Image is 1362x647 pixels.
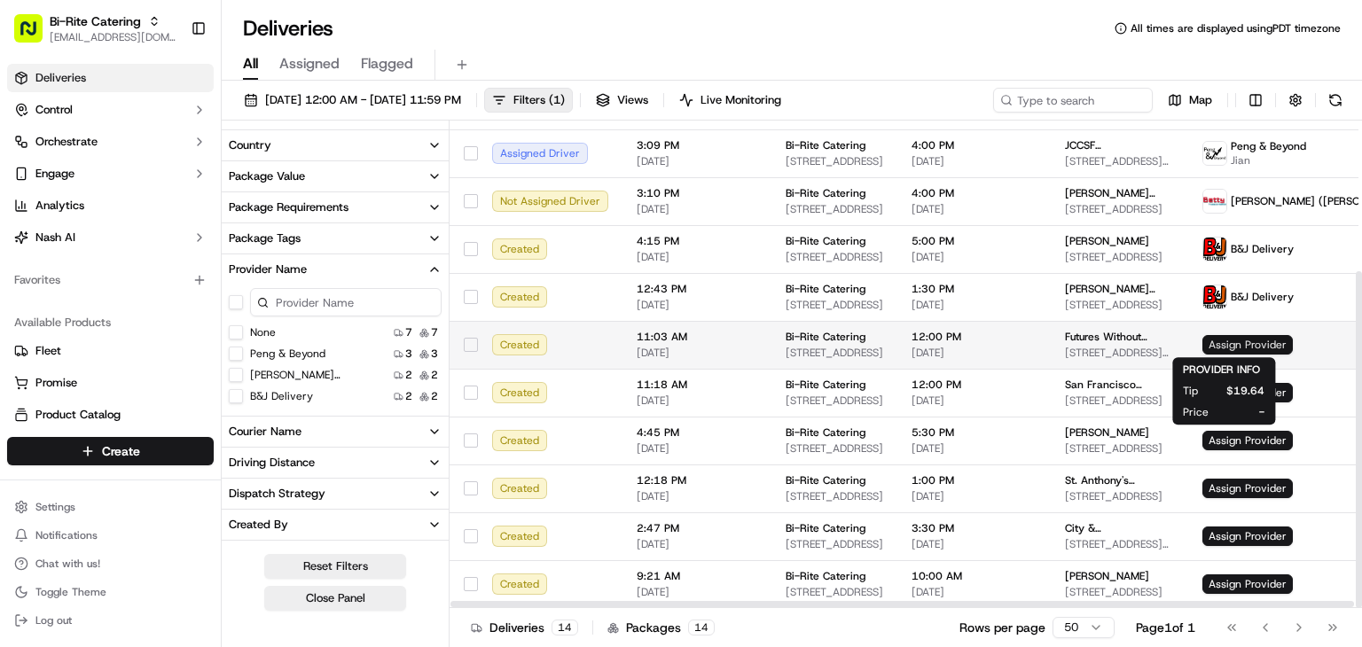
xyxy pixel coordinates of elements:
span: Engage [35,166,74,182]
button: Notifications [7,523,214,548]
div: Favorites [7,266,214,294]
div: Driving Distance [229,455,315,471]
p: Rows per page [959,619,1045,636]
button: Nash AI [7,223,214,252]
span: 7 [431,325,438,339]
span: San Francisco Foundation [1065,378,1174,392]
span: [DATE] [637,154,757,168]
span: [STREET_ADDRESS] [1065,489,1174,503]
span: [STREET_ADDRESS] [786,585,883,599]
span: Knowledge Base [35,257,136,275]
span: [STREET_ADDRESS] [786,298,883,312]
span: [DATE] [637,585,757,599]
p: Welcome 👋 [18,71,323,99]
span: [STREET_ADDRESS] [1065,202,1174,216]
span: 11:18 AM [637,378,757,392]
span: [STREET_ADDRESS] [1065,250,1174,264]
a: Fleet [14,343,207,359]
div: Dispatch Strategy [229,486,325,502]
button: Package Value [222,161,449,191]
button: Country [222,130,449,160]
span: [PERSON_NAME] [1065,569,1149,583]
div: Package Tags [229,230,301,246]
span: Toggle Theme [35,585,106,599]
span: [DATE] [637,202,757,216]
button: Created By [222,510,449,540]
span: JCCSF [PERSON_NAME] Preschool [1065,138,1174,152]
label: Peng & Beyond [250,347,325,361]
span: Bi-Rite Catering [786,186,865,200]
span: [STREET_ADDRESS] [786,154,883,168]
span: All times are displayed using PDT timezone [1131,21,1341,35]
div: Start new chat [60,169,291,187]
button: Map [1160,88,1220,113]
div: Available Products [7,308,214,337]
button: Views [588,88,656,113]
span: City & [GEOGRAPHIC_DATA] [1065,521,1174,535]
span: Bi-Rite Catering [786,569,865,583]
span: All [243,53,258,74]
span: [STREET_ADDRESS][US_STATE] [1065,154,1174,168]
span: Bi-Rite Catering [786,425,865,440]
span: PROVIDER INFO [1183,362,1260,377]
span: St. Anthony's Foundation [1065,473,1174,487]
button: Bi-Rite Catering[EMAIL_ADDRESS][DOMAIN_NAME] [7,7,184,50]
span: Product Catalog [35,407,121,423]
span: Bi-Rite Catering [786,234,865,248]
button: Provider Name [222,254,449,285]
span: [STREET_ADDRESS] [786,250,883,264]
span: Bi-Rite Catering [786,282,865,296]
span: 12:18 PM [637,473,757,487]
span: [DATE] [912,585,1037,599]
span: 9:21 AM [637,569,757,583]
span: [DATE] 12:00 AM - [DATE] 11:59 PM [265,92,461,108]
span: [DATE] [637,489,757,503]
span: Assign Provider [1202,526,1293,546]
a: 💻API Documentation [143,250,292,282]
span: ( 1 ) [549,92,565,108]
h1: Deliveries [243,14,333,43]
span: Bi-Rite Catering [786,138,865,152]
span: [STREET_ADDRESS] [786,489,883,503]
div: Created By [229,517,288,533]
button: [DATE] 12:00 AM - [DATE] 11:59 PM [236,88,469,113]
span: 3:10 PM [637,186,757,200]
span: Control [35,102,73,118]
span: Promise [35,375,77,391]
span: Views [617,92,648,108]
button: Package Tags [222,223,449,253]
span: 10:00 AM [912,569,1037,583]
span: [STREET_ADDRESS] [1065,585,1174,599]
span: Filters [513,92,565,108]
a: Analytics [7,191,214,220]
span: Deliveries [35,70,86,86]
button: Promise [7,369,214,397]
span: [PERSON_NAME] [PERSON_NAME] [1065,282,1174,296]
div: Package Requirements [229,199,348,215]
button: Close Panel [264,586,406,611]
span: [DATE] [912,394,1037,408]
button: [EMAIL_ADDRESS][DOMAIN_NAME] [50,30,176,44]
button: Filters(1) [484,88,573,113]
div: 📗 [18,259,32,273]
span: B&J Delivery [1231,290,1294,304]
div: Courier Name [229,424,301,440]
a: 📗Knowledge Base [11,250,143,282]
span: Settings [35,500,75,514]
span: 5:00 PM [912,234,1037,248]
span: Bi-Rite Catering [786,378,865,392]
span: Create [102,442,140,460]
button: Refresh [1323,88,1348,113]
button: Live Monitoring [671,88,789,113]
span: 5:30 PM [912,425,1037,440]
label: None [250,325,276,339]
span: Bi-Rite Catering [786,330,865,344]
button: Toggle Theme [7,580,214,604]
span: Flagged [361,53,413,74]
span: 12:43 PM [637,282,757,296]
span: Assign Provider [1202,479,1293,498]
input: Type to search [993,88,1153,113]
div: Deliveries [471,619,578,636]
a: Promise [14,375,207,391]
span: 2 [431,368,438,382]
